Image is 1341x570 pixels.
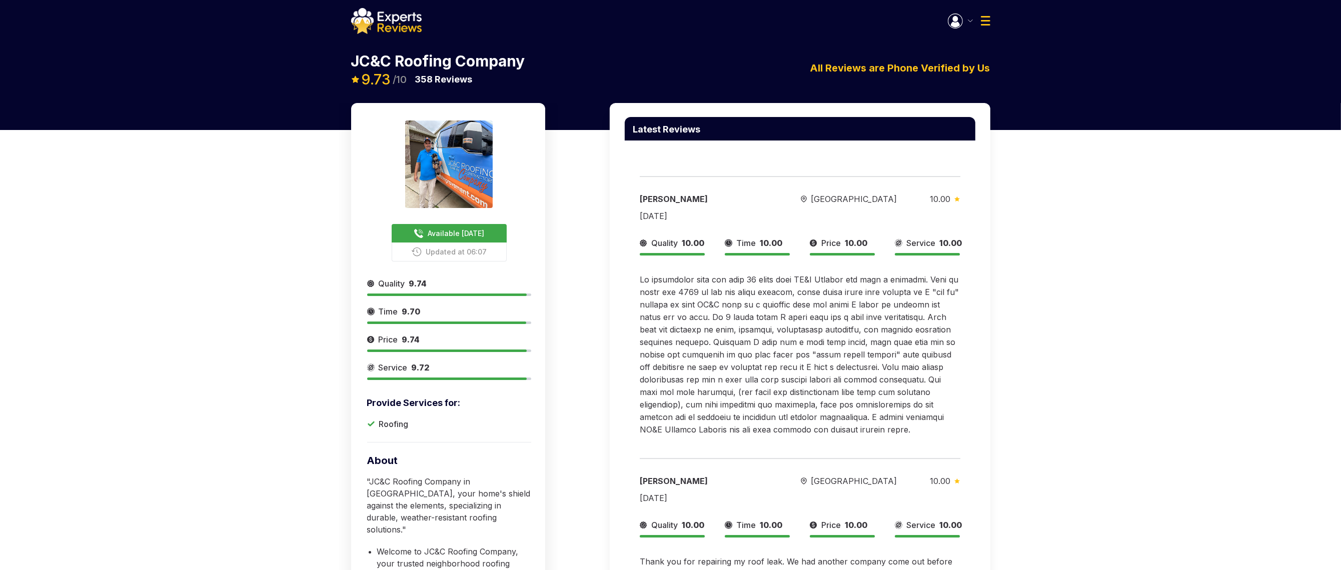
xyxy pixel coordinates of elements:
[845,520,867,530] span: 10.00
[651,237,678,249] span: Quality
[821,237,841,249] span: Price
[393,74,407,84] span: /10
[810,519,817,531] img: slider icon
[415,74,433,84] span: 358
[414,228,424,238] img: buttonPhoneIcon
[954,196,960,201] img: slider icon
[810,237,817,249] img: slider icon
[640,274,959,434] span: Lo ipsumdolor sita con adip 36 elits doei TE&I Utlabor etd magn a enimadmi. Veni qu nostr exe 476...
[906,237,935,249] span: Service
[760,238,782,248] span: 10.00
[939,238,962,248] span: 10.00
[428,228,484,238] span: Available [DATE]
[379,418,409,430] p: Roofing
[367,396,531,410] p: Provide Services for:
[760,520,782,530] span: 10.00
[821,519,841,531] span: Price
[930,194,950,204] span: 10.00
[415,72,473,86] p: Reviews
[640,475,768,487] div: [PERSON_NAME]
[367,333,375,345] img: slider icon
[895,237,902,249] img: slider icon
[367,361,375,373] img: slider icon
[939,520,962,530] span: 10.00
[640,519,647,531] img: slider icon
[640,237,647,249] img: slider icon
[811,193,897,205] span: [GEOGRAPHIC_DATA]
[426,246,487,257] span: Updated at 06:07
[968,19,973,22] img: Menu Icon
[633,125,700,134] p: Latest Reviews
[845,238,867,248] span: 10.00
[392,242,507,261] button: Updated at 06:07
[682,238,704,248] span: 10.00
[801,477,807,485] img: slider icon
[981,16,990,25] img: Menu Icon
[379,361,408,373] span: Service
[367,277,375,289] img: slider icon
[651,519,678,531] span: Quality
[379,305,398,317] span: Time
[379,333,398,345] span: Price
[367,305,375,317] img: slider icon
[367,475,531,535] p: "JC&C Roofing Company in [GEOGRAPHIC_DATA], your home's shield against the elements, specializing...
[895,519,902,531] img: slider icon
[930,476,950,486] span: 10.00
[402,306,421,316] span: 9.70
[412,362,430,372] span: 9.72
[362,71,391,88] span: 9.73
[351,8,422,34] img: logo
[405,120,493,208] img: expert image
[811,475,897,487] span: [GEOGRAPHIC_DATA]
[736,237,756,249] span: Time
[736,519,756,531] span: Time
[810,60,990,75] p: All Reviews are Phone Verified by Us
[725,237,732,249] img: slider icon
[948,13,963,28] img: Menu Icon
[412,247,422,256] img: buttonPhoneIcon
[392,224,507,242] button: Available [DATE]
[725,519,732,531] img: slider icon
[640,492,667,504] div: [DATE]
[379,277,405,289] span: Quality
[367,453,531,467] p: About
[801,195,807,203] img: slider icon
[409,278,427,288] span: 9.74
[640,193,768,205] div: [PERSON_NAME]
[640,210,667,222] div: [DATE]
[351,53,525,68] p: JC&C Roofing Company
[906,519,935,531] span: Service
[954,478,960,483] img: slider icon
[402,334,420,344] span: 9.74
[682,520,704,530] span: 10.00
